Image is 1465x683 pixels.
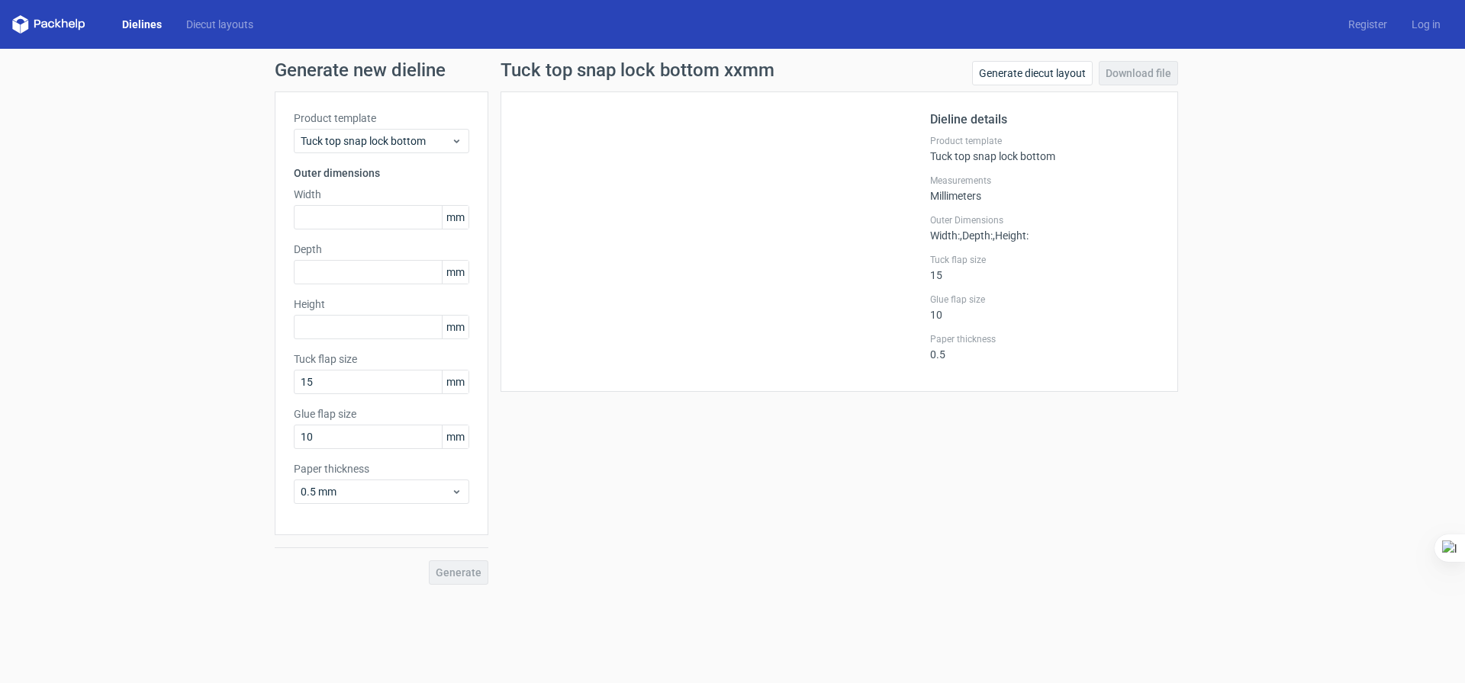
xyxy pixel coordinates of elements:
h1: Tuck top snap lock bottom xxmm [501,61,774,79]
span: Width : [930,229,960,242]
span: mm [442,316,468,338]
span: Tuck top snap lock bottom [301,133,451,149]
label: Tuck flap size [930,254,1159,266]
div: 0.5 [930,333,1159,361]
label: Outer Dimensions [930,214,1159,226]
label: Glue flap size [294,406,469,422]
h2: Dieline details [930,111,1159,129]
label: Product template [294,111,469,126]
div: Tuck top snap lock bottom [930,135,1159,162]
label: Depth [294,242,469,257]
label: Paper thickness [294,461,469,476]
span: , Height : [993,229,1029,242]
span: , Depth : [960,229,993,242]
span: mm [442,261,468,284]
span: 0.5 mm [301,484,451,499]
label: Product template [930,135,1159,147]
div: 10 [930,293,1159,321]
label: Height [294,297,469,312]
label: Tuck flap size [294,351,469,367]
h3: Outer dimensions [294,165,469,181]
span: mm [442,206,468,229]
div: 15 [930,254,1159,281]
a: Log in [1399,17,1453,32]
a: Dielines [110,17,174,32]
label: Paper thickness [930,333,1159,345]
label: Measurements [930,175,1159,187]
span: mm [442,370,468,393]
div: Millimeters [930,175,1159,202]
a: Diecut layouts [174,17,266,32]
a: Generate diecut layout [972,61,1093,85]
h1: Generate new dieline [275,61,1190,79]
a: Register [1336,17,1399,32]
label: Width [294,187,469,202]
span: mm [442,425,468,448]
label: Glue flap size [930,293,1159,306]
